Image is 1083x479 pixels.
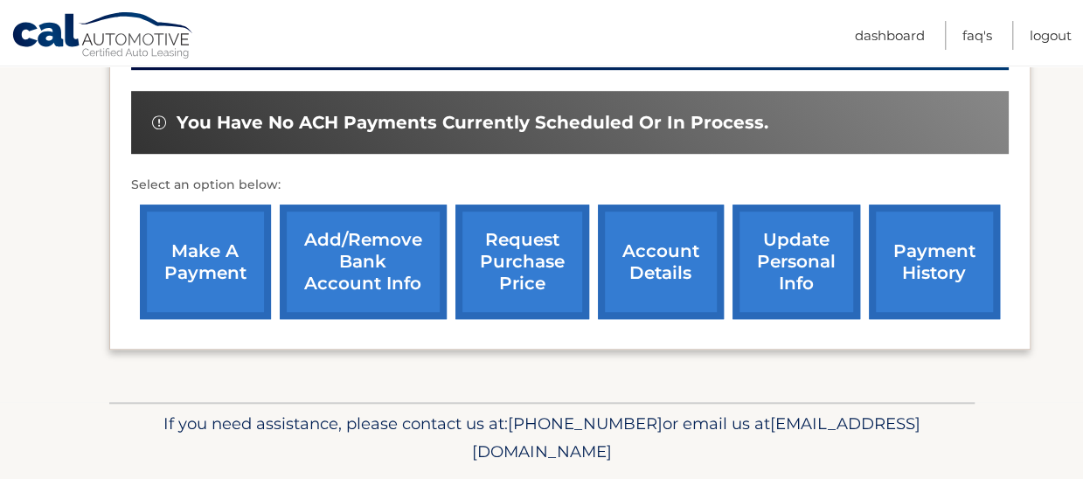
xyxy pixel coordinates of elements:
[280,205,447,319] a: Add/Remove bank account info
[152,115,166,129] img: alert-white.svg
[732,205,860,319] a: update personal info
[598,205,724,319] a: account details
[472,413,920,462] span: [EMAIL_ADDRESS][DOMAIN_NAME]
[455,205,589,319] a: request purchase price
[508,413,663,434] span: [PHONE_NUMBER]
[1030,21,1072,50] a: Logout
[11,11,195,62] a: Cal Automotive
[177,112,768,134] span: You have no ACH payments currently scheduled or in process.
[869,205,1000,319] a: payment history
[121,410,963,466] p: If you need assistance, please contact us at: or email us at
[140,205,271,319] a: make a payment
[962,21,992,50] a: FAQ's
[855,21,925,50] a: Dashboard
[131,175,1009,196] p: Select an option below:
